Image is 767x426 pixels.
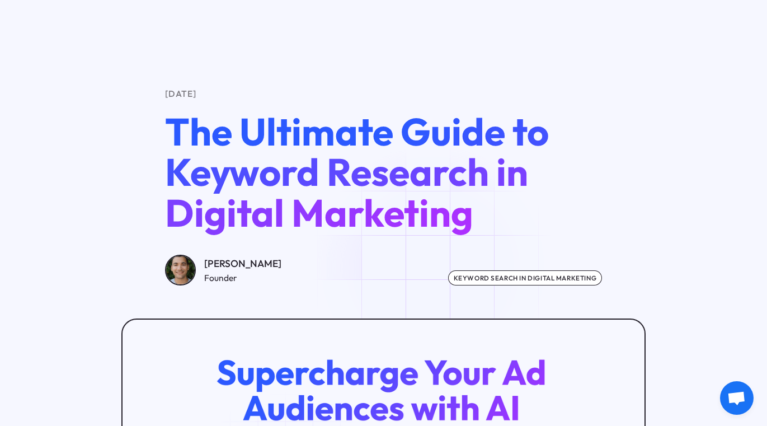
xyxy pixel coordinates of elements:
div: keyword search in digital marketing [448,270,602,285]
a: Open chat [720,381,754,415]
div: Founder [204,271,281,284]
span: The Ultimate Guide to Keyword Research in Digital Marketing [165,107,549,237]
div: [PERSON_NAME] [204,256,281,271]
div: [DATE] [165,87,602,100]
